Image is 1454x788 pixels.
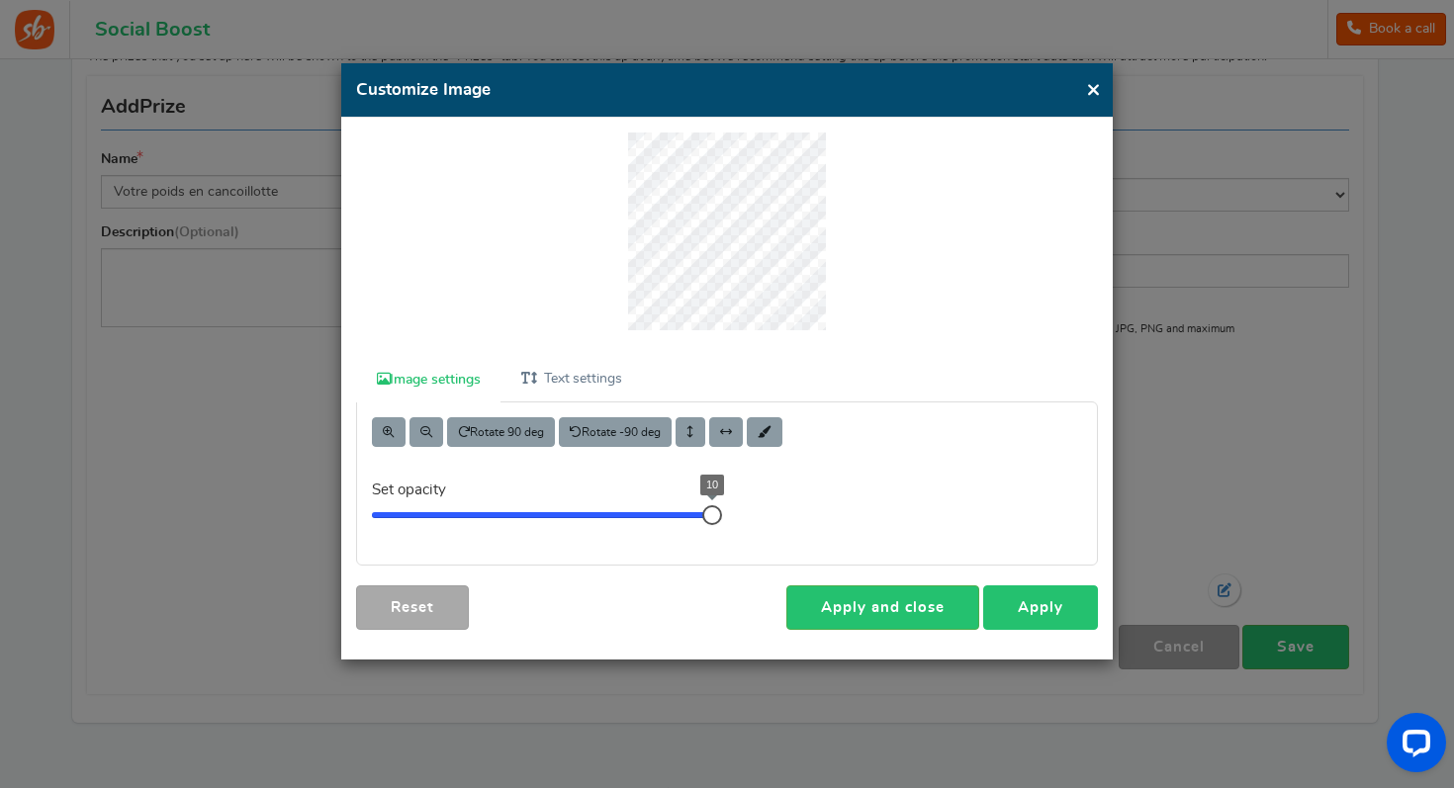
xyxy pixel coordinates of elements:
a: Reset [356,585,469,630]
div: 10 [700,475,724,495]
h4: Customize Image [356,78,1098,102]
a: Text settings [500,357,642,401]
button: Change background color [747,417,782,447]
label: Set opacity [372,467,476,500]
a: Apply and close [786,585,979,630]
button: Rotate -90 deg [559,417,672,447]
button: Zoom in [372,417,406,447]
a: Image settings [356,358,500,402]
iframe: LiveChat chat widget [1371,705,1454,788]
button: Flip horizontal [709,417,743,447]
a: Apply [983,585,1098,630]
button: × [1086,77,1101,102]
button: Rotate 90 deg [447,417,555,447]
